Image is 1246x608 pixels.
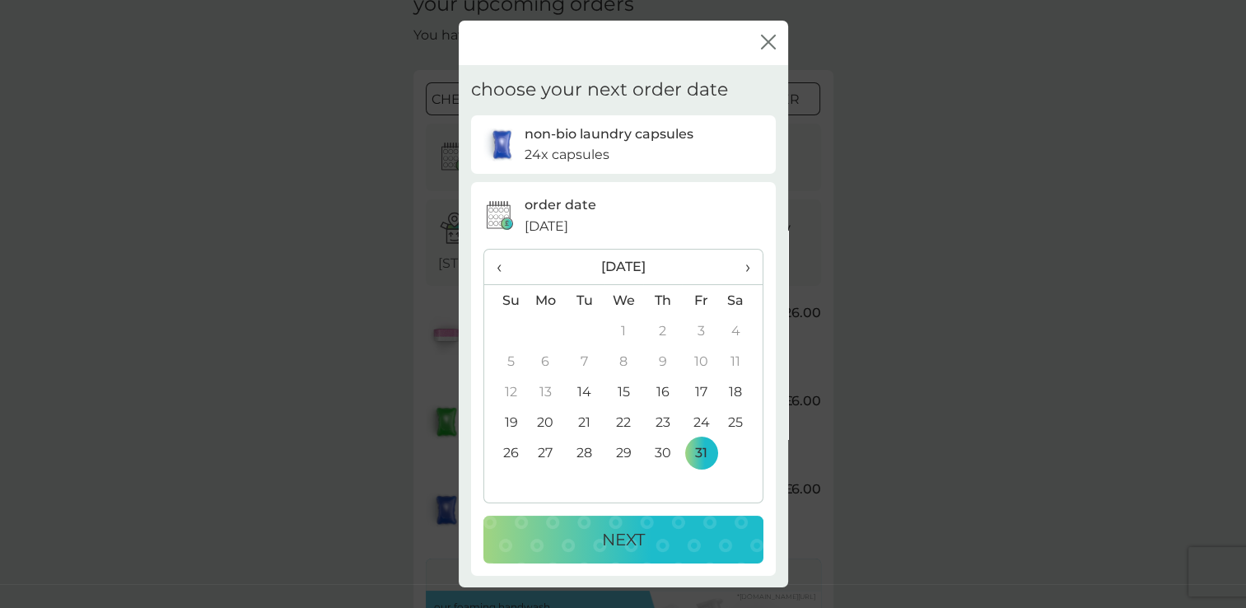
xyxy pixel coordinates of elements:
td: 13 [526,376,566,407]
td: 29 [604,437,643,468]
td: 1 [604,316,643,346]
td: 4 [721,316,762,346]
button: NEXT [483,516,763,564]
td: 5 [484,346,526,376]
td: 18 [721,376,762,407]
h2: choose your next order date [471,77,728,103]
th: We [604,285,643,316]
td: 14 [565,376,604,407]
td: 23 [643,407,682,437]
td: 31 [682,437,721,468]
th: Mo [526,285,566,316]
td: 6 [526,346,566,376]
td: 16 [643,376,682,407]
th: Tu [565,285,604,316]
p: 24x capsules [525,144,609,166]
td: 10 [682,346,721,376]
th: [DATE] [526,250,721,285]
button: close [761,35,776,52]
td: 2 [643,316,682,346]
th: Fr [682,285,721,316]
span: ‹ [497,250,514,284]
td: 21 [565,407,604,437]
img: non-bio laundry capsules [483,126,520,163]
p: order date [525,194,596,216]
td: 7 [565,346,604,376]
td: 20 [526,407,566,437]
td: 22 [604,407,643,437]
th: Su [484,285,526,316]
td: 27 [526,437,566,468]
td: 9 [643,346,682,376]
p: NEXT [602,526,645,553]
td: 24 [682,407,721,437]
th: Th [643,285,682,316]
td: 30 [643,437,682,468]
td: 15 [604,376,643,407]
td: 12 [484,376,526,407]
td: 3 [682,316,721,346]
td: 8 [604,346,643,376]
td: 28 [565,437,604,468]
td: 17 [682,376,721,407]
td: 11 [721,346,762,376]
td: 26 [484,437,526,468]
span: › [733,250,749,284]
td: 19 [484,407,526,437]
p: non-bio laundry capsules [525,124,693,145]
td: 25 [721,407,762,437]
th: Sa [721,285,762,316]
span: [DATE] [525,216,568,237]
